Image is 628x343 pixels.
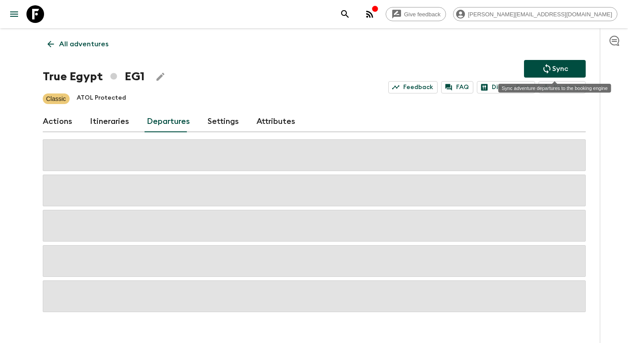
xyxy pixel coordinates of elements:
[453,7,617,21] div: [PERSON_NAME][EMAIL_ADDRESS][DOMAIN_NAME]
[43,111,72,132] a: Actions
[208,111,239,132] a: Settings
[59,39,108,49] p: All adventures
[498,84,611,93] div: Sync adventure departures to the booking engine
[386,7,446,21] a: Give feedback
[46,94,66,103] p: Classic
[152,68,169,86] button: Edit Adventure Title
[43,35,113,53] a: All adventures
[77,93,126,104] p: ATOL Protected
[524,60,586,78] button: Sync adventure departures to the booking engine
[336,5,354,23] button: search adventures
[552,63,568,74] p: Sync
[441,81,473,93] a: FAQ
[147,111,190,132] a: Departures
[463,11,617,18] span: [PERSON_NAME][EMAIL_ADDRESS][DOMAIN_NAME]
[5,5,23,23] button: menu
[388,81,438,93] a: Feedback
[43,68,145,86] h1: True Egypt EG1
[90,111,129,132] a: Itineraries
[256,111,295,132] a: Attributes
[399,11,446,18] span: Give feedback
[477,81,535,93] a: Dietary Reqs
